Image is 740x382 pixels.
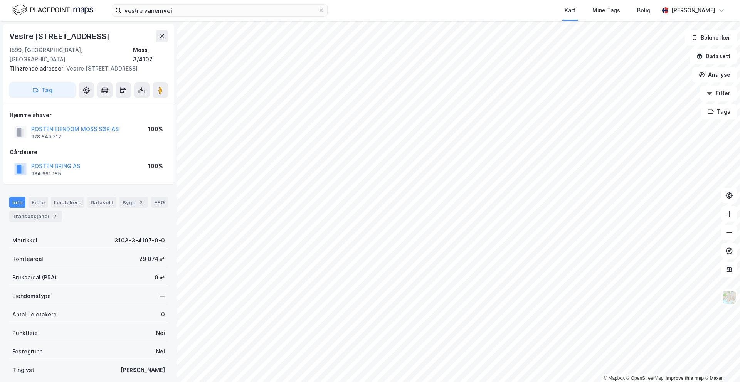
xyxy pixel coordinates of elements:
input: Søk på adresse, matrikkel, gårdeiere, leietakere eller personer [121,5,318,16]
div: Antall leietakere [12,310,57,319]
div: Moss, 3/4107 [133,45,168,64]
img: Z [722,290,737,305]
button: Tags [701,104,737,119]
div: Bolig [637,6,651,15]
div: Nei [156,347,165,356]
div: Leietakere [51,197,84,208]
div: Kart [565,6,575,15]
div: 2 [137,199,145,206]
div: Matrikkel [12,236,37,245]
div: Tinglyst [12,365,34,375]
div: Hjemmelshaver [10,111,168,120]
div: Kontrollprogram for chat [701,345,740,382]
button: Analyse [692,67,737,82]
div: Eiendomstype [12,291,51,301]
div: [PERSON_NAME] [121,365,165,375]
div: Info [9,197,25,208]
div: Gårdeiere [10,148,168,157]
div: Tomteareal [12,254,43,264]
button: Datasett [690,49,737,64]
div: Festegrunn [12,347,42,356]
div: 100% [148,125,163,134]
div: ESG [151,197,168,208]
div: 984 661 185 [31,171,61,177]
div: Nei [156,328,165,338]
div: — [160,291,165,301]
div: 0 ㎡ [155,273,165,282]
div: 7 [51,212,59,220]
div: Vestre [STREET_ADDRESS] [9,30,111,42]
a: OpenStreetMap [626,375,664,381]
iframe: Chat Widget [701,345,740,382]
div: 29 074 ㎡ [139,254,165,264]
span: Tilhørende adresser: [9,65,66,72]
div: Vestre [STREET_ADDRESS] [9,64,162,73]
div: 928 849 317 [31,134,61,140]
button: Bokmerker [685,30,737,45]
a: Improve this map [666,375,704,381]
div: Punktleie [12,328,38,338]
img: logo.f888ab2527a4732fd821a326f86c7f29.svg [12,3,93,17]
div: Bygg [119,197,148,208]
div: Mine Tags [592,6,620,15]
div: 3103-3-4107-0-0 [114,236,165,245]
div: Eiere [29,197,48,208]
button: Tag [9,82,76,98]
div: 0 [161,310,165,319]
button: Filter [700,86,737,101]
div: 1599, [GEOGRAPHIC_DATA], [GEOGRAPHIC_DATA] [9,45,133,64]
div: 100% [148,162,163,171]
div: [PERSON_NAME] [671,6,715,15]
a: Mapbox [604,375,625,381]
div: Datasett [87,197,116,208]
div: Transaksjoner [9,211,62,222]
div: Bruksareal (BRA) [12,273,57,282]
